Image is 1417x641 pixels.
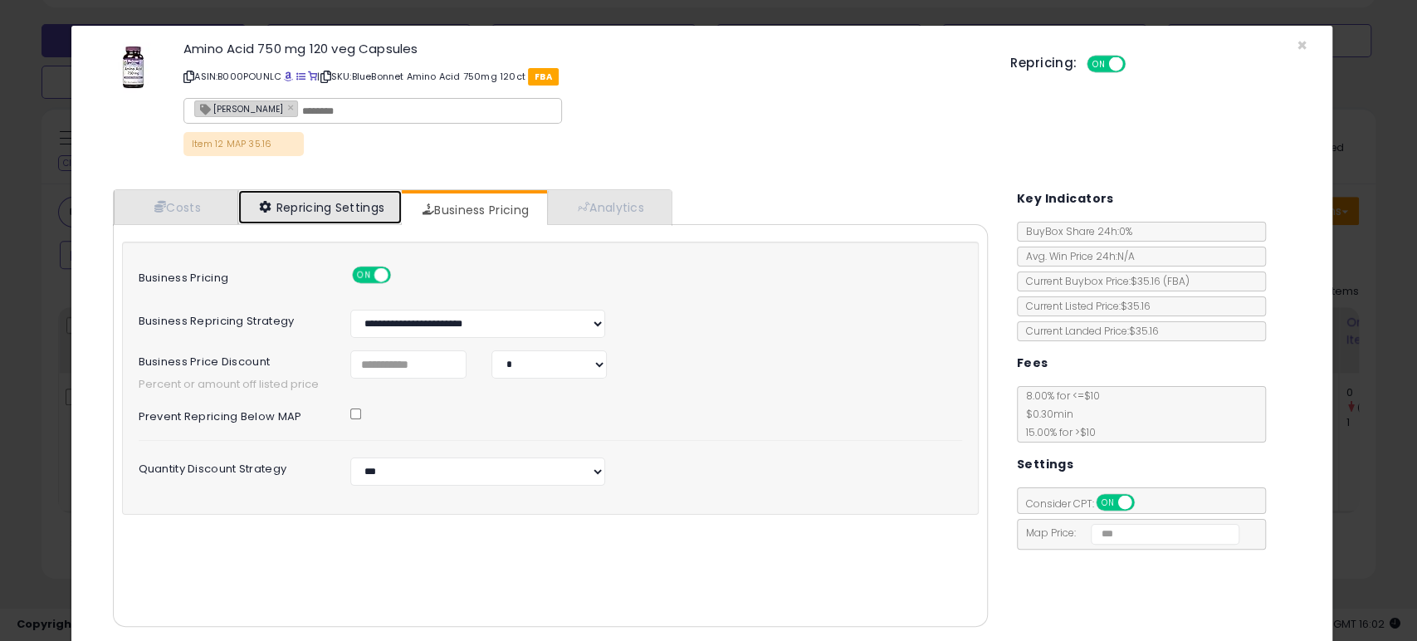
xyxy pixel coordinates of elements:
[126,405,339,423] label: Prevent repricing below MAP
[1018,407,1073,421] span: $0.30 min
[183,132,304,156] p: Item 12 MAP 35.16
[1017,454,1073,475] h5: Settings
[183,42,985,55] h3: Amino Acid 750 mg 120 veg Capsules
[1017,188,1114,209] h5: Key Indicators
[287,100,297,115] a: ×
[1018,389,1100,439] span: 8.00 % for <= $10
[1017,353,1048,374] h5: Fees
[1018,249,1135,263] span: Avg. Win Price 24h: N/A
[528,68,559,86] span: FBA
[1018,274,1190,288] span: Current Buybox Price:
[238,190,403,224] a: Repricing Settings
[1018,224,1132,238] span: BuyBox Share 24h: 0%
[1097,496,1118,510] span: ON
[110,42,157,92] img: 416Ja3qQ-QL._SL60_.jpg
[1297,33,1307,57] span: ×
[195,101,283,115] span: [PERSON_NAME]
[354,268,374,282] span: ON
[388,268,415,282] span: OFF
[1089,57,1110,71] span: ON
[308,70,317,83] a: Your listing only
[1018,324,1159,338] span: Current Landed Price: $35.16
[296,70,305,83] a: All offer listings
[1018,497,1156,511] span: Consider CPT:
[1010,56,1077,70] h5: Repricing:
[284,70,293,83] a: BuyBox page
[1123,57,1150,71] span: OFF
[402,193,545,227] a: Business Pricing
[1163,274,1190,288] span: ( FBA )
[126,350,339,368] label: Business Price Discount
[126,310,339,327] label: Business Repricing Strategy
[1018,299,1151,313] span: Current Listed Price: $35.16
[1018,425,1096,439] span: 15.00 % for > $10
[1131,496,1158,510] span: OFF
[126,458,339,475] label: Quantity Discount Strategy
[1131,274,1190,288] span: $35.16
[126,377,975,393] span: Percent or amount off listed price
[183,63,985,90] p: ASIN: B000POUNLC | SKU: BlueBonnet Amino Acid 750mg 120ct
[114,190,238,224] a: Costs
[126,267,339,284] label: Business Pricing
[1018,526,1239,540] span: Map Price:
[547,190,670,224] a: Analytics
